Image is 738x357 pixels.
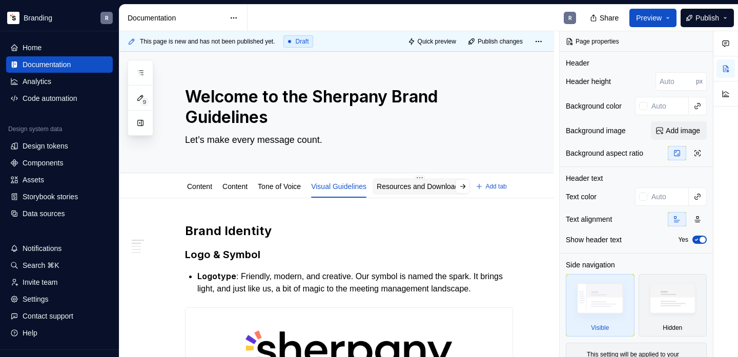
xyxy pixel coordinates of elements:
a: Resources and Downloads [377,182,462,191]
a: Components [6,155,113,171]
input: Auto [647,97,689,115]
div: R [105,14,109,22]
div: Documentation [128,13,224,23]
div: Documentation [23,59,71,70]
div: Resources and Downloads [373,175,466,197]
div: Hidden [663,324,682,332]
div: Analytics [23,76,51,87]
button: Publish changes [465,34,527,49]
div: Design tokens [23,141,68,151]
span: Add image [666,125,700,136]
div: Visual Guidelines [307,175,371,197]
a: Code automation [6,90,113,107]
textarea: Let’s make every message count. [183,132,511,148]
div: Search ⌘K [23,260,59,270]
strong: Brand Identity [185,223,272,238]
div: Notifications [23,243,61,254]
div: Header [566,58,589,68]
strong: Logotype [197,271,236,281]
a: Analytics [6,73,113,90]
div: Header height [566,76,611,87]
div: Content [183,175,216,197]
input: Auto [655,72,696,91]
button: Add image [651,121,707,140]
span: Preview [636,13,662,23]
div: Text color [566,192,597,202]
div: Hidden [639,274,707,337]
button: Quick preview [405,34,461,49]
a: Storybook stories [6,188,113,205]
a: Content [222,182,248,191]
button: Contact support [6,308,113,324]
div: Assets [23,175,44,185]
div: R [568,14,572,22]
span: Share [600,13,619,23]
button: Share [585,9,625,27]
a: Assets [6,172,113,188]
button: Add tab [473,179,511,194]
div: Visible [591,324,609,332]
a: Design tokens [6,138,113,154]
a: Home [6,39,113,56]
button: Publish [681,9,734,27]
a: Visual Guidelines [311,182,366,191]
span: Add tab [485,182,506,191]
img: 6d3517f2-c9be-42ef-a17d-43333b4a1852.png [7,12,19,24]
button: Help [6,325,113,341]
a: Data sources [6,205,113,222]
button: Search ⌘K [6,257,113,274]
textarea: Welcome to the Sherpany Brand Guidelines [183,85,511,130]
div: Components [23,158,63,168]
span: This page is new and has not been published yet. [140,37,275,46]
div: Branding [24,13,52,23]
div: Settings [23,294,49,304]
button: BrandingR [2,7,117,29]
span: Publish [695,13,719,23]
div: Content [218,175,252,197]
div: Text alignment [566,214,612,224]
div: Help [23,328,37,338]
div: Background color [566,101,622,111]
button: Preview [629,9,676,27]
a: Settings [6,291,113,307]
div: Show header text [566,235,622,245]
div: Tone of Voice [254,175,305,197]
div: Invite team [23,277,57,287]
button: Notifications [6,240,113,257]
span: 9 [140,98,149,106]
span: Publish changes [478,37,523,46]
div: Contact support [23,311,73,321]
div: Visible [566,274,634,337]
span: Draft [296,37,309,46]
div: Header text [566,173,603,183]
div: Home [23,43,42,53]
label: Yes [678,236,688,244]
div: Background image [566,125,626,136]
a: Content [187,182,212,191]
p: : Friendly, modern, and creative. Our symbol is named the spark. It brings light, and just like u... [197,270,513,295]
input: Auto [647,187,689,206]
div: Background aspect ratio [566,148,643,158]
p: px [696,77,703,86]
div: Storybook stories [23,192,78,202]
a: Documentation [6,56,113,73]
div: Code automation [23,93,77,103]
a: Invite team [6,274,113,290]
span: Quick preview [418,37,456,46]
a: Tone of Voice [258,182,301,191]
div: Design system data [8,125,62,133]
div: Data sources [23,208,65,219]
div: Side navigation [566,260,615,270]
strong: Logo & Symbol [185,248,260,261]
